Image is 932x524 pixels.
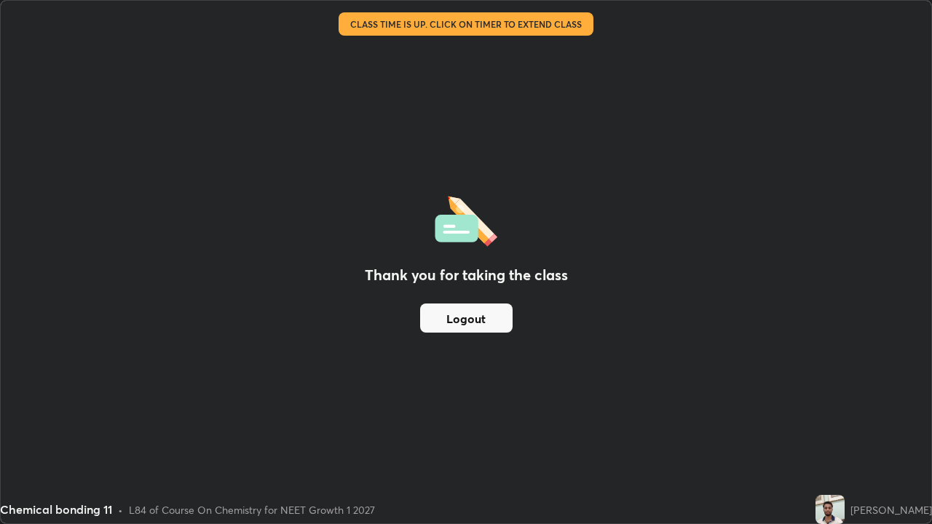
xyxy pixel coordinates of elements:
h2: Thank you for taking the class [365,264,568,286]
div: L84 of Course On Chemistry for NEET Growth 1 2027 [129,502,375,517]
img: c66d2e97de7f40d29c29f4303e2ba008.jpg [815,495,845,524]
img: offlineFeedback.1438e8b3.svg [435,191,497,247]
div: [PERSON_NAME] [850,502,932,517]
div: • [118,502,123,517]
button: Logout [420,303,513,333]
